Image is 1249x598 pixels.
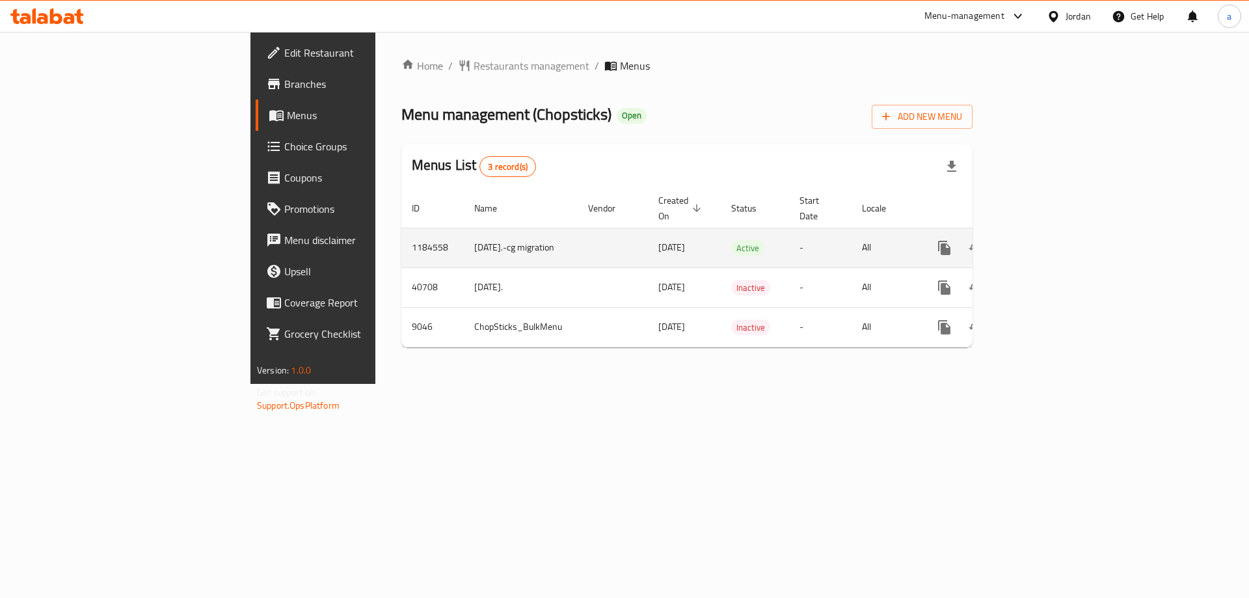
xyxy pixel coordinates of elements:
[595,58,599,74] li: /
[458,58,589,74] a: Restaurants management
[284,295,449,310] span: Coverage Report
[284,139,449,154] span: Choice Groups
[464,228,578,267] td: [DATE].-cg migration
[257,384,317,401] span: Get support on:
[1227,9,1231,23] span: a
[658,239,685,256] span: [DATE]
[291,362,311,379] span: 1.0.0
[256,100,459,131] a: Menus
[929,272,960,303] button: more
[256,224,459,256] a: Menu disclaimer
[256,318,459,349] a: Grocery Checklist
[658,318,685,335] span: [DATE]
[789,228,852,267] td: -
[799,193,836,224] span: Start Date
[474,200,514,216] span: Name
[256,68,459,100] a: Branches
[256,193,459,224] a: Promotions
[284,264,449,279] span: Upsell
[256,37,459,68] a: Edit Restaurant
[287,107,449,123] span: Menus
[256,162,459,193] a: Coupons
[789,267,852,307] td: -
[256,287,459,318] a: Coverage Report
[852,307,919,347] td: All
[919,189,1064,228] th: Actions
[658,193,705,224] span: Created On
[464,267,578,307] td: [DATE].
[617,110,647,121] span: Open
[731,241,764,256] span: Active
[731,240,764,256] div: Active
[960,232,991,264] button: Change Status
[929,232,960,264] button: more
[960,272,991,303] button: Change Status
[617,108,647,124] div: Open
[1066,9,1091,23] div: Jordan
[257,397,340,414] a: Support.OpsPlatform
[872,105,973,129] button: Add New Menu
[480,161,535,173] span: 3 record(s)
[401,58,973,74] nav: breadcrumb
[284,201,449,217] span: Promotions
[882,109,962,125] span: Add New Menu
[924,8,1004,24] div: Menu-management
[412,156,536,177] h2: Menus List
[862,200,903,216] span: Locale
[284,170,449,185] span: Coupons
[731,280,770,295] span: Inactive
[464,307,578,347] td: ChopSticks_BulkMenu
[588,200,632,216] span: Vendor
[731,320,770,335] span: Inactive
[474,58,589,74] span: Restaurants management
[929,312,960,343] button: more
[789,307,852,347] td: -
[284,326,449,342] span: Grocery Checklist
[401,189,1064,347] table: enhanced table
[257,362,289,379] span: Version:
[620,58,650,74] span: Menus
[256,131,459,162] a: Choice Groups
[731,319,770,335] div: Inactive
[284,232,449,248] span: Menu disclaimer
[401,100,611,129] span: Menu management ( Chopsticks )
[284,45,449,61] span: Edit Restaurant
[852,228,919,267] td: All
[731,200,773,216] span: Status
[936,151,967,182] div: Export file
[852,267,919,307] td: All
[256,256,459,287] a: Upsell
[412,200,436,216] span: ID
[658,279,685,295] span: [DATE]
[284,76,449,92] span: Branches
[479,156,536,177] div: Total records count
[960,312,991,343] button: Change Status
